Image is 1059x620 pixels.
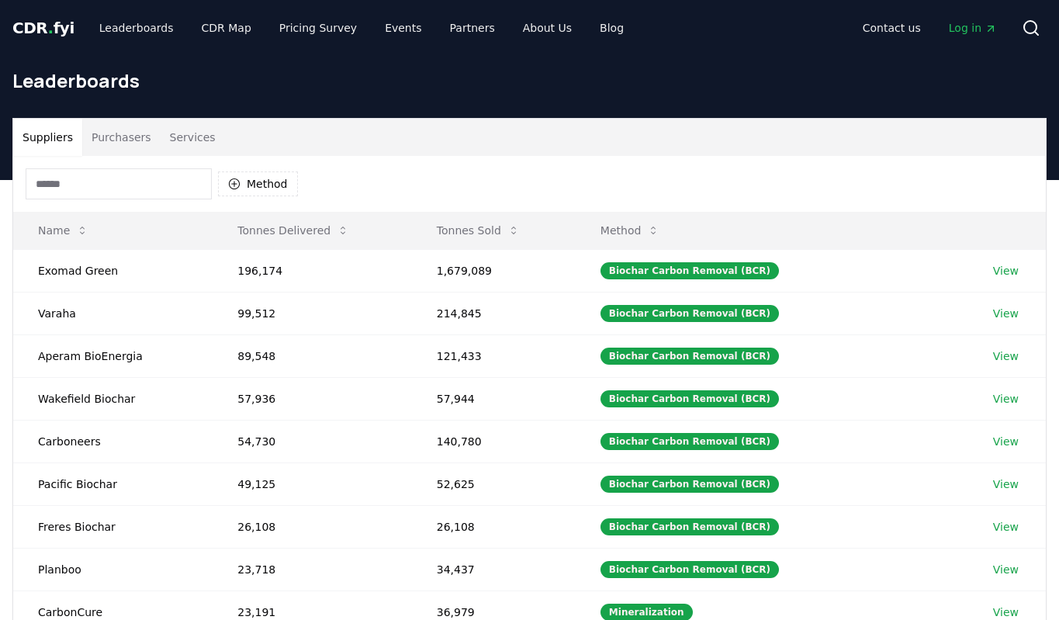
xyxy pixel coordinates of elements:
button: Tonnes Delivered [225,215,362,246]
div: Biochar Carbon Removal (BCR) [600,390,779,407]
td: 196,174 [213,249,411,292]
td: 26,108 [412,505,576,548]
td: 54,730 [213,420,411,462]
h1: Leaderboards [12,68,1047,93]
a: Log in [936,14,1009,42]
a: Blog [587,14,636,42]
a: View [993,348,1019,364]
td: Pacific Biochar [13,462,213,505]
a: View [993,476,1019,492]
a: View [993,562,1019,577]
div: Biochar Carbon Removal (BCR) [600,433,779,450]
td: 26,108 [213,505,411,548]
a: CDR Map [189,14,264,42]
a: View [993,519,1019,535]
td: 57,936 [213,377,411,420]
div: Biochar Carbon Removal (BCR) [600,518,779,535]
div: Biochar Carbon Removal (BCR) [600,476,779,493]
a: CDR.fyi [12,17,74,39]
td: 121,433 [412,334,576,377]
a: Partners [438,14,507,42]
a: Contact us [850,14,933,42]
div: Biochar Carbon Removal (BCR) [600,348,779,365]
td: Planboo [13,548,213,591]
td: Exomad Green [13,249,213,292]
td: Aperam BioEnergia [13,334,213,377]
span: CDR fyi [12,19,74,37]
div: Biochar Carbon Removal (BCR) [600,561,779,578]
button: Method [588,215,673,246]
a: Pricing Survey [267,14,369,42]
div: Biochar Carbon Removal (BCR) [600,305,779,322]
button: Purchasers [82,119,161,156]
td: 89,548 [213,334,411,377]
a: About Us [510,14,584,42]
td: 57,944 [412,377,576,420]
a: Events [372,14,434,42]
td: 1,679,089 [412,249,576,292]
td: Carboneers [13,420,213,462]
td: Varaha [13,292,213,334]
button: Suppliers [13,119,82,156]
td: 99,512 [213,292,411,334]
a: View [993,604,1019,620]
nav: Main [87,14,636,42]
button: Services [161,119,225,156]
td: 214,845 [412,292,576,334]
nav: Main [850,14,1009,42]
td: 140,780 [412,420,576,462]
a: Leaderboards [87,14,186,42]
td: 52,625 [412,462,576,505]
td: 49,125 [213,462,411,505]
button: Method [218,171,298,196]
span: Log in [949,20,997,36]
td: Freres Biochar [13,505,213,548]
a: View [993,306,1019,321]
td: Wakefield Biochar [13,377,213,420]
td: 34,437 [412,548,576,591]
span: . [48,19,54,37]
td: 23,718 [213,548,411,591]
button: Tonnes Sold [424,215,532,246]
button: Name [26,215,101,246]
a: View [993,391,1019,407]
a: View [993,434,1019,449]
a: View [993,263,1019,279]
div: Biochar Carbon Removal (BCR) [600,262,779,279]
